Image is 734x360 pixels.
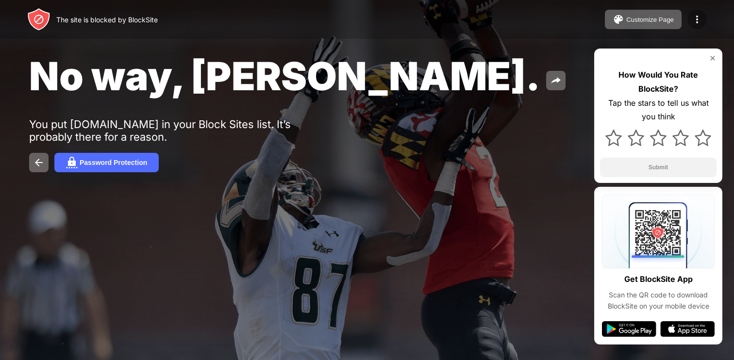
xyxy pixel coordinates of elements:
img: password.svg [66,157,78,168]
img: star.svg [650,130,667,146]
button: Submit [600,158,717,177]
div: Password Protection [80,159,147,166]
button: Password Protection [54,153,159,172]
img: share.svg [550,75,562,86]
div: Customize Page [626,16,674,23]
div: How Would You Rate BlockSite? [600,68,717,96]
div: Tap the stars to tell us what you think [600,96,717,124]
img: qrcode.svg [602,195,715,268]
div: Scan the QR code to download BlockSite on your mobile device [602,290,715,311]
img: header-logo.svg [27,8,50,31]
div: You put [DOMAIN_NAME] in your Block Sites list. It’s probably there for a reason. [29,118,329,143]
img: star.svg [695,130,711,146]
img: app-store.svg [660,321,715,337]
div: The site is blocked by BlockSite [56,16,158,24]
img: pallet.svg [613,14,624,25]
img: star.svg [672,130,689,146]
iframe: Banner [29,238,259,349]
button: Customize Page [605,10,682,29]
img: star.svg [605,130,622,146]
img: star.svg [628,130,644,146]
div: Get BlockSite App [624,272,693,286]
img: rate-us-close.svg [709,54,717,62]
img: back.svg [33,157,45,168]
span: No way, [PERSON_NAME]. [29,52,540,99]
img: menu-icon.svg [691,14,703,25]
img: google-play.svg [602,321,656,337]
